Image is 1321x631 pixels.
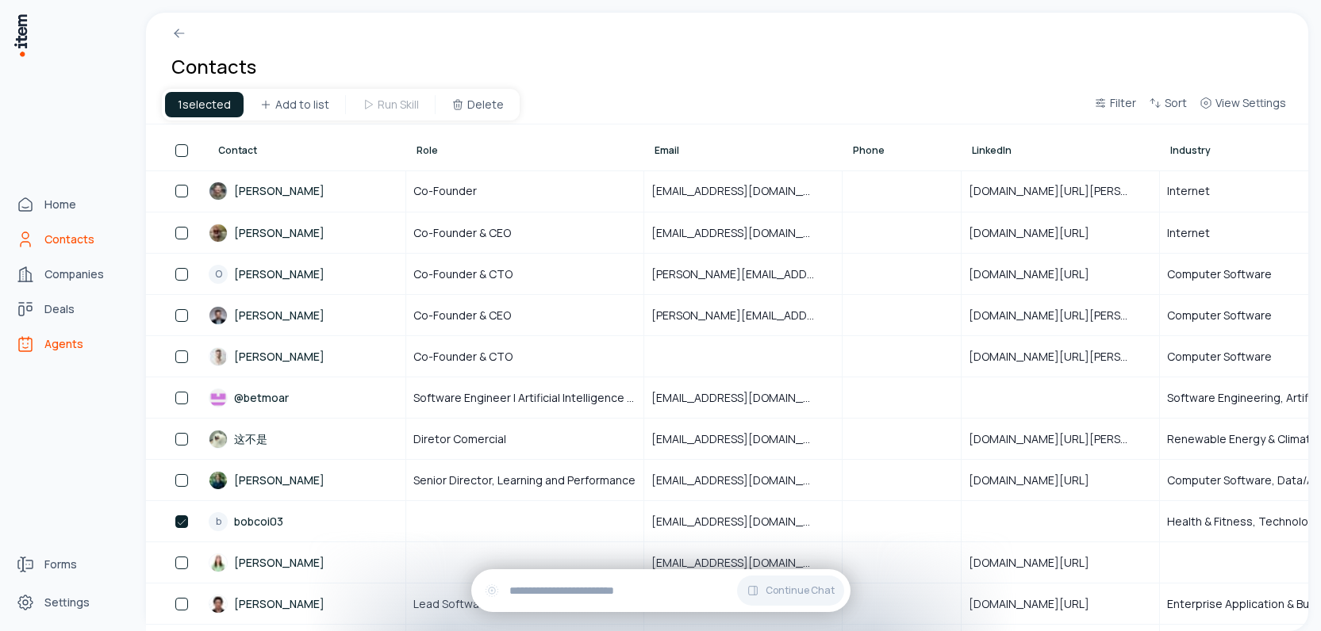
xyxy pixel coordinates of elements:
button: Sort [1142,94,1193,122]
a: Settings [10,587,130,618]
span: Diretor Comercial [413,431,506,447]
th: Email [644,124,843,170]
span: Software Engineer | Artificial Intelligence Enthusiast [413,390,636,406]
span: Computer Software [1167,266,1272,282]
span: Internet [1167,225,1210,241]
img: Sam Carlile [209,471,228,490]
a: [PERSON_NAME] [209,584,405,623]
a: [PERSON_NAME] [209,213,405,252]
a: [PERSON_NAME] [209,337,405,376]
span: Co-Founder & CEO [413,225,511,241]
span: Continue Chat [766,584,835,597]
span: [DOMAIN_NAME][URL] [969,266,1108,282]
a: [PERSON_NAME] [209,543,405,582]
img: @betmoar [209,388,228,407]
span: Computer Software [1167,308,1272,323]
div: O [209,265,228,284]
span: Settings [44,595,90,610]
a: Home [10,189,130,220]
span: [EMAIL_ADDRESS][DOMAIN_NAME] [651,514,835,530]
span: [DOMAIN_NAME][URL] [969,596,1108,612]
div: b [209,512,228,531]
a: Agents [10,328,130,360]
span: [DOMAIN_NAME][URL][PERSON_NAME] [969,349,1152,365]
span: Industry [1170,144,1211,157]
button: Continue Chat [737,576,844,606]
span: Forms [44,556,77,572]
span: Email [655,144,679,157]
span: Contact [218,144,257,157]
img: Arun Venkataswamy [209,182,228,201]
span: Internet [1167,183,1210,199]
span: [EMAIL_ADDRESS][DOMAIN_NAME] [651,390,835,406]
span: Computer Software [1167,349,1272,365]
span: View Settings [1215,95,1286,111]
span: [EMAIL_ADDRESS][DOMAIN_NAME] [651,183,835,199]
h1: Contacts [171,54,256,79]
span: Co-Founder & CTO [413,349,513,365]
span: Contacts [44,231,94,247]
span: Sort [1165,95,1187,111]
a: 这不是 [209,419,405,458]
img: Eli Badgio [209,347,228,366]
span: [PERSON_NAME][EMAIL_ADDRESS][PERSON_NAME][DOMAIN_NAME] [651,308,835,323]
span: Role [417,144,438,157]
span: Filter [1110,95,1136,111]
span: Agents [44,336,83,352]
img: 这不是 [209,430,228,449]
span: Health & Fitness, Technology [1167,514,1321,530]
span: [PERSON_NAME][EMAIL_ADDRESS][PERSON_NAME][DOMAIN_NAME] [651,266,835,282]
span: [DOMAIN_NAME][URL][PERSON_NAME] [969,183,1152,199]
a: Contacts [10,224,130,255]
span: Lead Software (Performance) Engineer [413,596,619,612]
th: LinkedIn [962,124,1160,170]
img: Item Brain Logo [13,13,29,58]
span: Senior Director, Learning and Performance [413,472,636,488]
span: [DOMAIN_NAME][URL] [969,555,1108,571]
span: Home [44,197,76,212]
span: Phone [853,144,885,157]
span: Co-Founder & CEO [413,308,511,323]
a: Companies [10,258,130,290]
span: [EMAIL_ADDRESS][DOMAIN_NAME] [651,225,835,241]
span: Companies [44,266,104,282]
a: Forms [10,549,130,580]
img: Shuveb Hussain [209,224,228,243]
a: O[PERSON_NAME] [209,254,405,293]
span: [DOMAIN_NAME][URL] [969,225,1108,241]
span: [DOMAIN_NAME][URL][PERSON_NAME] [969,308,1152,323]
span: [DOMAIN_NAME][URL] [969,472,1108,488]
button: View Settings [1193,94,1292,122]
span: Co-Founder & CTO [413,266,513,282]
span: Co-Founder [413,183,477,199]
button: Add to list [247,92,342,117]
span: [EMAIL_ADDRESS][DOMAIN_NAME] [651,555,835,571]
span: [EMAIL_ADDRESS][DOMAIN_NAME] [651,472,835,488]
a: deals [10,293,130,325]
div: Continue Chat [471,569,851,612]
img: Jonathan Grandperrin [209,306,228,325]
img: Desmond Naranjo [209,553,228,572]
a: bbobcoi03 [209,502,405,541]
span: LinkedIn [972,144,1012,157]
a: @betmoar [209,378,405,417]
img: Jackie Cheng [209,595,228,614]
button: Filter [1088,94,1142,122]
span: [DOMAIN_NAME][URL][PERSON_NAME] [969,431,1152,447]
th: Role [406,124,644,170]
button: Delete [439,92,516,117]
a: [PERSON_NAME] [209,171,405,211]
a: [PERSON_NAME] [209,296,405,335]
a: [PERSON_NAME] [209,461,405,499]
div: 1 selected [165,92,244,117]
span: Deals [44,301,75,317]
th: Phone [843,124,962,170]
span: [EMAIL_ADDRESS][DOMAIN_NAME] [651,431,835,447]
